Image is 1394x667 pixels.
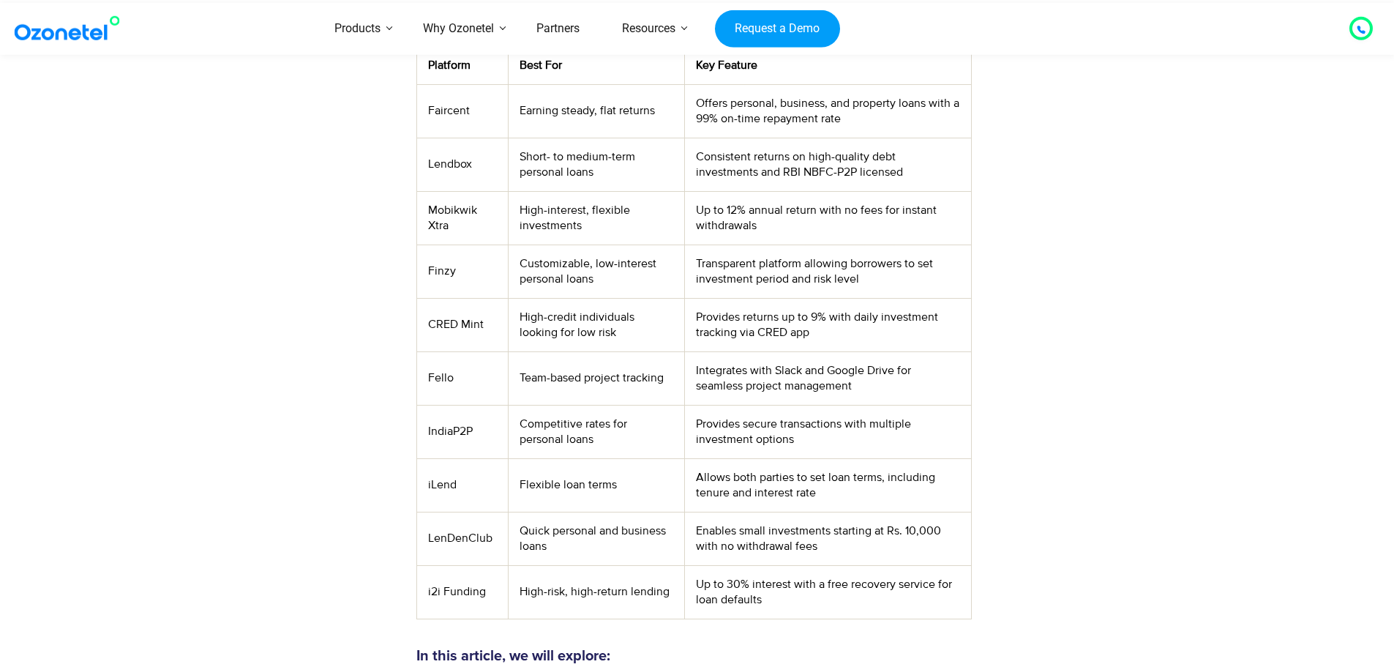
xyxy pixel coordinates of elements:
[416,405,508,458] td: IndiaP2P
[685,245,971,298] td: Transparent platform allowing borrowers to set investment period and risk level
[416,245,508,298] td: Finzy
[416,191,508,245] td: Mobikwik Xtra
[509,512,685,565] td: Quick personal and business loans
[685,191,971,245] td: Up to 12% annual return with no fees for instant withdrawals
[416,458,508,512] td: iLend
[416,649,972,663] h5: In this article, we will explore:
[685,565,971,619] td: Up to 30% interest with a free recovery service for loan defaults
[416,351,508,405] td: Fello
[416,84,508,138] td: Faircent
[509,351,685,405] td: Team-based project tracking
[416,298,508,351] td: CRED Mint
[685,298,971,351] td: Provides returns up to 9% with daily investment tracking via CRED app
[509,405,685,458] td: Competitive rates for personal loans
[509,565,685,619] td: High-risk, high-return lending
[416,512,508,565] td: LenDenClub
[509,298,685,351] td: High-credit individuals looking for low risk
[509,84,685,138] td: Earning steady, flat returns
[509,46,685,84] th: Best For
[685,46,971,84] th: Key Feature
[685,512,971,565] td: Enables small investments starting at Rs. 10,000 with no withdrawal fees
[685,351,971,405] td: Integrates with Slack and Google Drive for seamless project management
[509,191,685,245] td: High-interest, flexible investments
[509,245,685,298] td: Customizable, low-interest personal loans
[416,46,508,84] th: Platform
[685,405,971,458] td: Provides secure transactions with multiple investment options
[685,458,971,512] td: Allows both parties to set loan terms, including tenure and interest rate
[416,565,508,619] td: i2i Funding
[313,3,402,55] a: Products
[715,10,840,48] a: Request a Demo
[416,138,508,191] td: Lendbox
[509,458,685,512] td: Flexible loan terms
[601,3,697,55] a: Resources
[509,138,685,191] td: Short- to medium-term personal loans
[685,84,971,138] td: Offers personal, business, and property loans with a 99% on-time repayment rate
[402,3,515,55] a: Why Ozonetel
[685,138,971,191] td: Consistent returns on high-quality debt investments and RBI NBFC-P2P licensed
[515,3,601,55] a: Partners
